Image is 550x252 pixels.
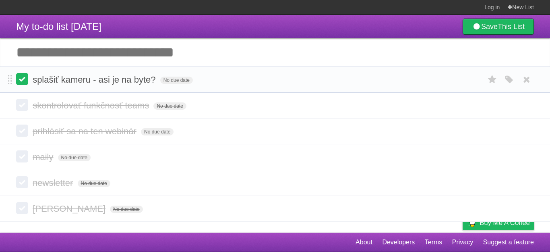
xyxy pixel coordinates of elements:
[33,75,157,85] span: splašiť kameru - asi je na byte?
[463,19,534,35] a: SaveThis List
[498,23,525,31] b: This List
[110,206,143,213] span: No due date
[16,73,28,85] label: Done
[16,99,28,111] label: Done
[485,73,500,86] label: Star task
[16,21,101,32] span: My to-do list [DATE]
[160,77,193,84] span: No due date
[463,215,534,230] a: Buy me a coffee
[33,178,75,188] span: newsletter
[33,126,139,136] span: prihlásiť sa na ten webinár
[33,204,108,214] span: [PERSON_NAME]
[16,150,28,162] label: Done
[16,125,28,137] label: Done
[33,152,55,162] span: maily
[16,176,28,188] label: Done
[425,235,442,250] a: Terms
[452,235,473,250] a: Privacy
[153,102,186,110] span: No due date
[480,216,530,230] span: Buy me a coffee
[16,202,28,214] label: Done
[483,235,534,250] a: Suggest a feature
[382,235,415,250] a: Developers
[58,154,91,161] span: No due date
[78,180,110,187] span: No due date
[356,235,372,250] a: About
[141,128,174,135] span: No due date
[33,100,151,110] span: skontrolovať funkčnosť teams
[467,216,478,229] img: Buy me a coffee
